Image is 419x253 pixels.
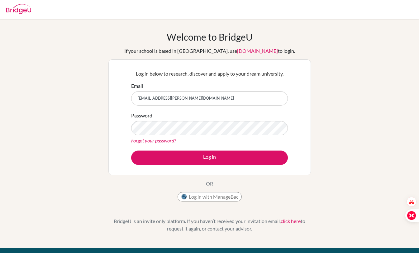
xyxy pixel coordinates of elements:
[237,48,278,54] a: [DOMAIN_NAME]
[178,192,242,201] button: Log in with ManageBac
[167,31,253,42] h1: Welcome to BridgeU
[131,82,143,90] label: Email
[124,47,295,55] div: If your school is based in [GEOGRAPHIC_DATA], use to login.
[131,112,152,119] label: Password
[206,180,213,187] p: OR
[108,217,311,232] p: BridgeU is an invite only platform. If you haven’t received your invitation email, to request it ...
[131,151,288,165] button: Log in
[131,70,288,77] p: Log in below to research, discover and apply to your dream university.
[281,218,301,224] a: click here
[6,4,31,14] img: Bridge-U
[131,137,176,143] a: Forgot your password?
